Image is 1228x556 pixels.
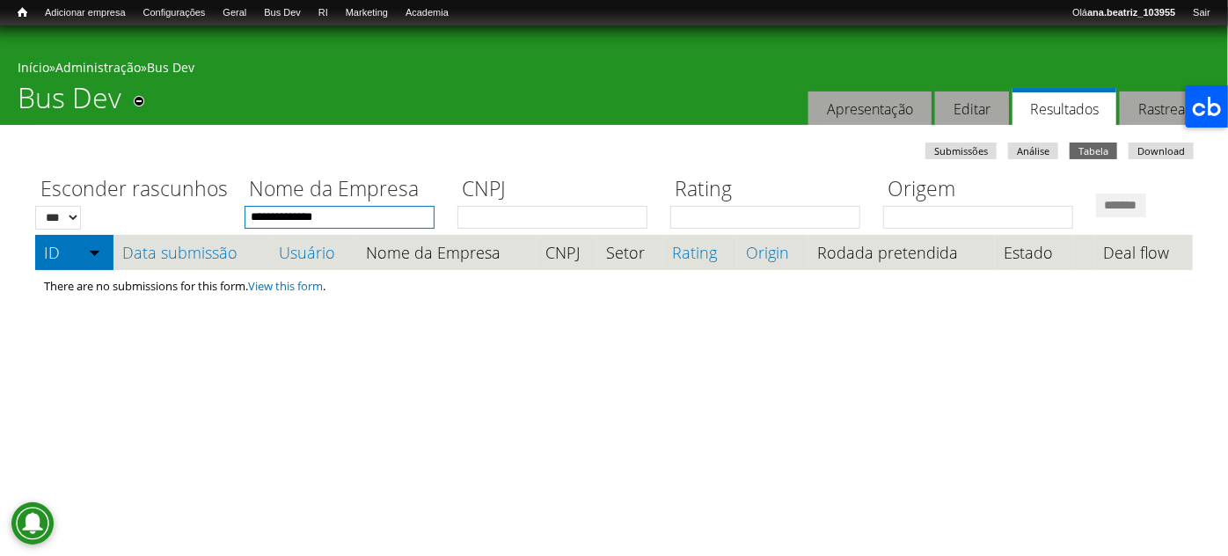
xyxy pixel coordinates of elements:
img: ordem crescente [89,246,100,258]
a: Início [9,4,36,21]
th: Deal flow [1094,235,1193,270]
th: CNPJ [537,235,597,270]
a: Usuário [279,244,348,261]
a: Bus Dev [255,4,310,22]
a: Análise [1008,143,1058,159]
th: Nome da Empresa [357,235,537,270]
a: Bus Dev [147,59,194,76]
span: Início [18,6,27,18]
label: Nome da Empresa [245,174,446,206]
a: Geral [214,4,255,22]
strong: ana.beatriz_103955 [1087,7,1175,18]
a: Configurações [135,4,215,22]
a: Administração [55,59,141,76]
label: Esconder rascunhos [35,174,233,206]
a: Origin [746,244,800,261]
a: Oláana.beatriz_103955 [1064,4,1184,22]
a: Início [18,59,49,76]
a: View this form [248,278,323,294]
a: Download [1129,143,1194,159]
a: Editar [935,91,1009,126]
div: » » [18,59,1210,81]
a: Rating [672,244,728,261]
label: Rating [670,174,872,206]
th: Rodada pretendida [808,235,995,270]
a: Sair [1184,4,1219,22]
label: CNPJ [457,174,659,206]
a: Apresentação [808,91,932,126]
a: Rastrear [1120,91,1209,126]
td: There are no submissions for this form. . [35,270,1193,302]
a: RI [310,4,337,22]
a: ID [44,244,105,261]
th: Estado [995,235,1073,270]
a: Tabela [1070,143,1117,159]
th: Setor [597,235,663,270]
h1: Bus Dev [18,81,121,125]
a: Data submissão [122,244,261,261]
a: Resultados [1012,88,1116,126]
label: Origem [883,174,1085,206]
a: Academia [397,4,457,22]
a: Adicionar empresa [36,4,135,22]
a: Submissões [925,143,997,159]
a: Marketing [337,4,397,22]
